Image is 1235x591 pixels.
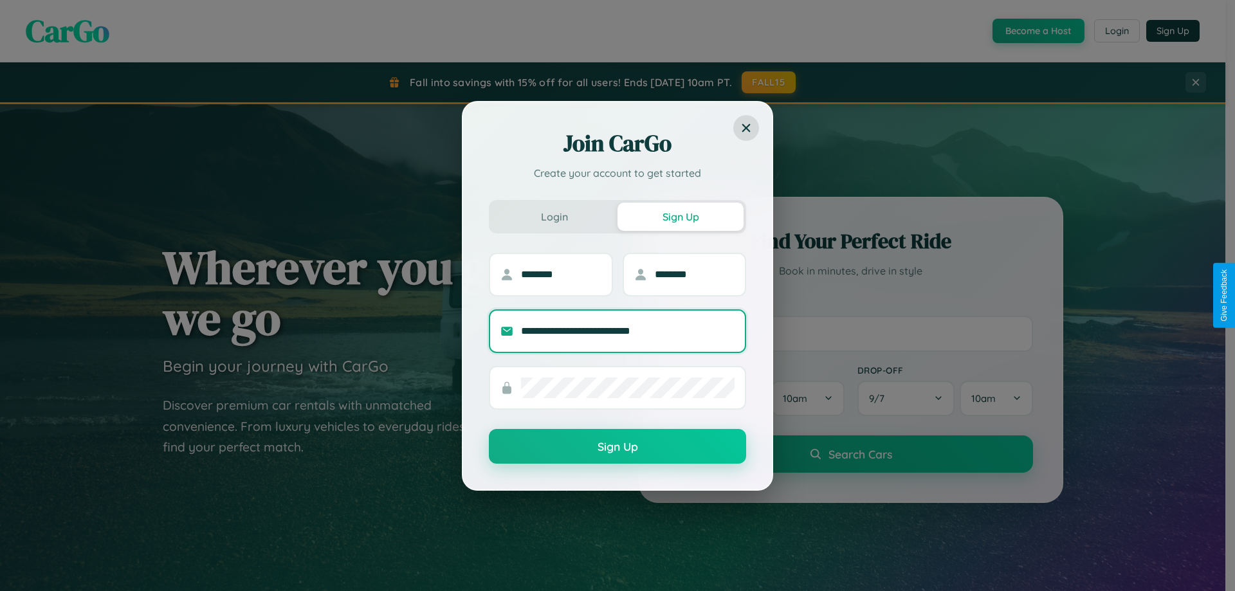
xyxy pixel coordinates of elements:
p: Create your account to get started [489,165,746,181]
h2: Join CarGo [489,128,746,159]
button: Sign Up [489,429,746,464]
div: Give Feedback [1220,269,1229,322]
button: Login [491,203,617,231]
button: Sign Up [617,203,744,231]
